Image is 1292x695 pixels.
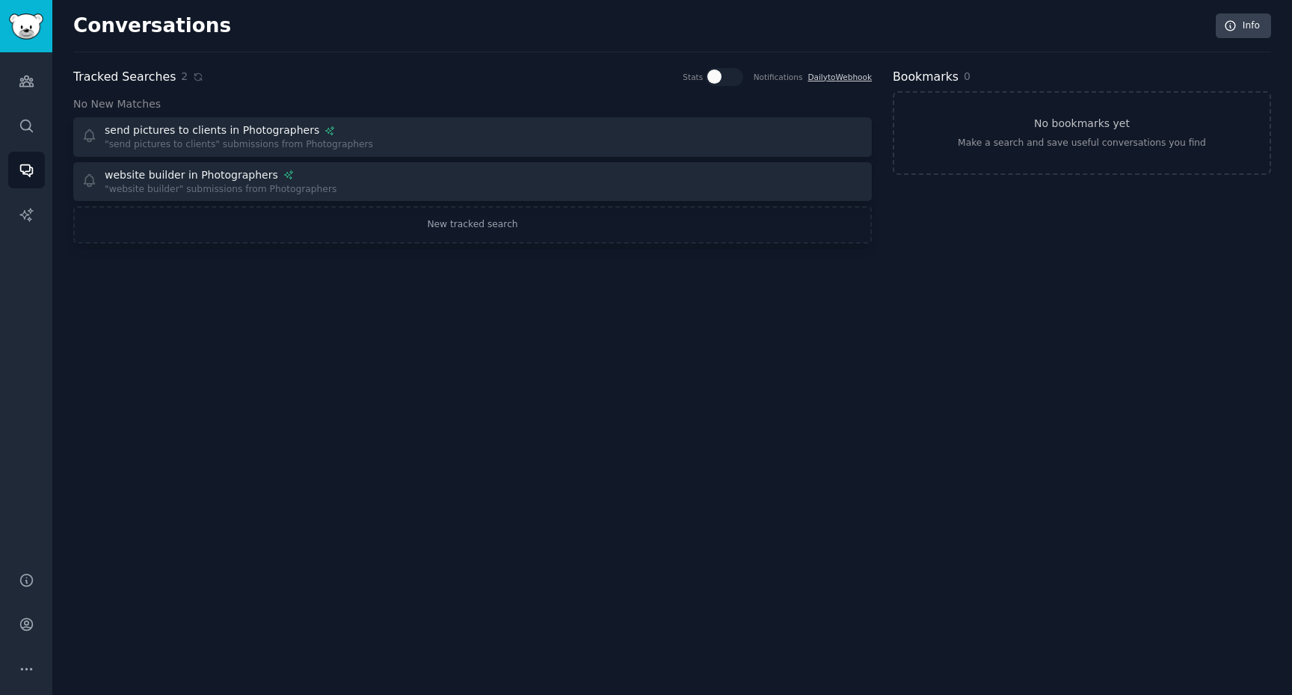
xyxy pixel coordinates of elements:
[754,72,803,82] div: Notifications
[9,13,43,40] img: GummySearch logo
[73,68,176,87] h2: Tracked Searches
[73,96,161,112] span: No New Matches
[964,70,970,82] span: 0
[181,69,188,84] span: 2
[105,138,373,152] div: "send pictures to clients" submissions from Photographers
[105,183,336,197] div: "website builder" submissions from Photographers
[958,137,1206,150] div: Make a search and save useful conversations you find
[73,206,872,244] a: New tracked search
[683,72,703,82] div: Stats
[73,162,872,202] a: website builder in Photographers"website builder" submissions from Photographers
[105,167,278,183] div: website builder in Photographers
[105,123,319,138] div: send pictures to clients in Photographers
[1216,13,1271,39] a: Info
[73,117,872,157] a: send pictures to clients in Photographers"send pictures to clients" submissions from Photographers
[73,14,231,38] h2: Conversations
[893,91,1271,175] a: No bookmarks yetMake a search and save useful conversations you find
[893,68,959,87] h2: Bookmarks
[807,72,872,81] a: DailytoWebhook
[1034,116,1130,132] h3: No bookmarks yet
